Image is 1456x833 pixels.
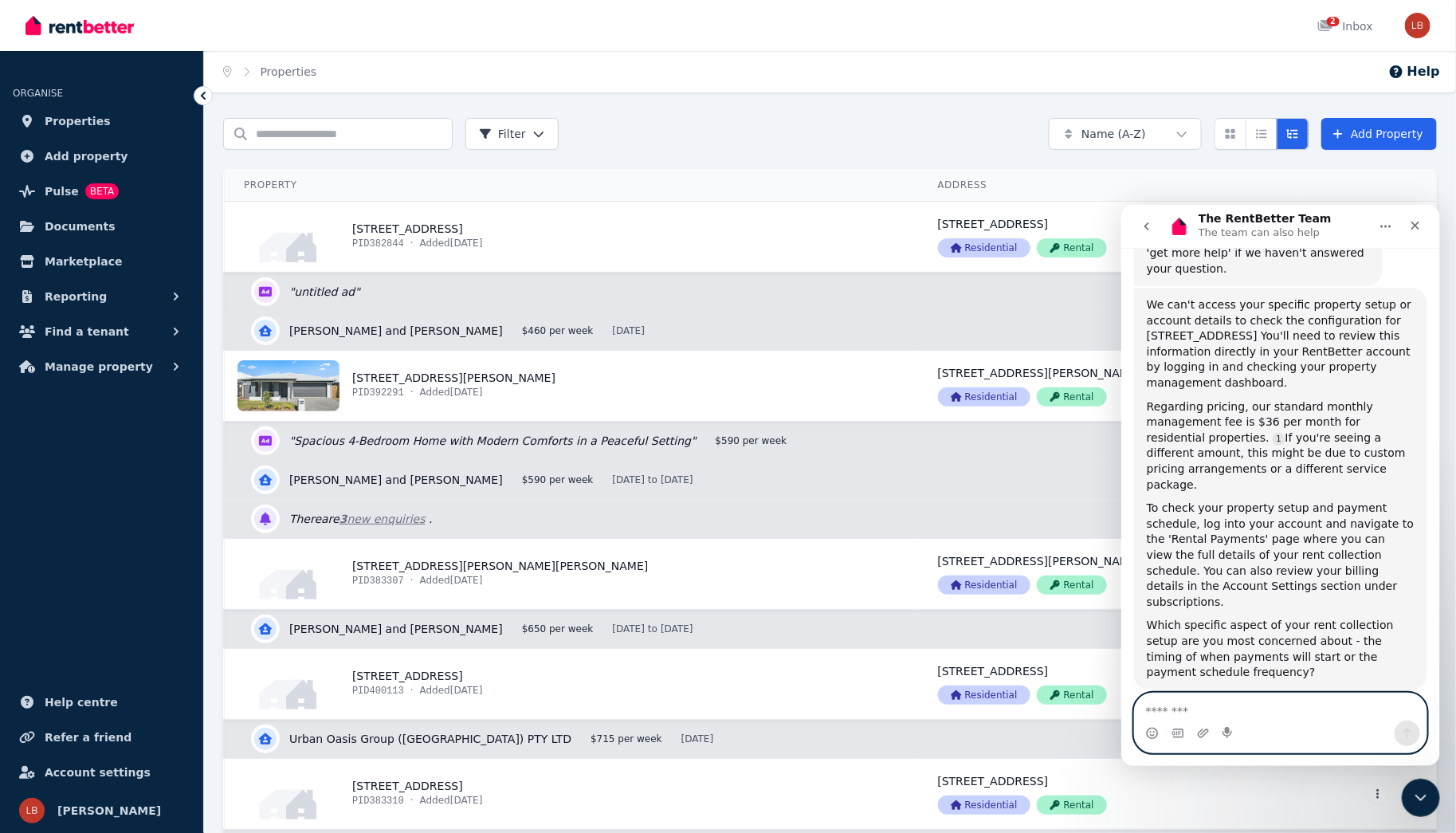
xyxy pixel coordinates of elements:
[1297,759,1437,829] a: View details for 205/355 Main St, Kangaroo Point
[1388,62,1440,81] button: Help
[1367,784,1389,804] button: More options
[1081,126,1146,142] span: Name (A-Z)
[919,759,1297,829] a: View details for 205/355 Main St, Kangaroo Point
[465,118,559,150] button: Filter
[45,287,107,306] span: Reporting
[1317,18,1373,34] div: Inbox
[225,202,919,272] a: View details for 13/355 Main St, Kangaroo Point
[1049,118,1202,150] button: Name (A-Z)
[226,273,1437,311] a: Edit listing:
[45,357,153,376] span: Manage property
[919,539,1297,609] a: View details for 43 Pareena Cres, Mansfield
[45,728,131,747] span: Refer a friend
[45,147,128,166] span: Add property
[919,169,1297,202] th: Address
[45,693,118,712] span: Help centre
[13,140,190,172] a: Add property
[45,112,111,131] span: Properties
[26,14,134,37] img: RentBetter
[85,183,119,199] span: BETA
[339,513,426,525] a: 3new enquiries
[1321,118,1437,150] a: Add Property
[225,169,919,202] th: Property
[1215,118,1246,150] button: Card view
[225,351,919,421] a: View details for 22 Abbott St, Walloon
[13,721,190,753] a: Refer a friend
[226,312,1437,350] a: View details for Boris Forester and Retno Ajeng Pitaloka
[1121,205,1440,766] iframe: Intercom live chat
[1405,13,1430,38] img: Leeann Boyan
[1277,118,1309,150] button: Expanded list view
[204,51,336,92] nav: Breadcrumb
[289,511,433,527] p: There are .
[45,217,116,236] span: Documents
[339,513,347,525] strong: 3
[1402,779,1440,817] iframe: Intercom live chat
[45,252,122,271] span: Marketplace
[1327,17,1340,26] span: 2
[1215,118,1309,150] div: View options
[13,686,190,718] a: Help centre
[225,539,919,609] a: View details for 43 Pareena Cres, Mansfield
[13,210,190,242] a: Documents
[919,202,1297,272] a: View details for 13/355 Main St, Kangaroo Point
[225,649,919,719] a: View details for 195/293 N Quay, Brisbane City
[226,610,1437,648] a: View details for Karan Ghuman and Sukhwinder Singh
[13,756,190,788] a: Account settings
[479,126,526,142] span: Filter
[13,175,190,207] a: PulseBETA
[13,88,63,99] span: ORGANISE
[226,720,1437,758] a: View details for Urban Oasis Group (BRISBANE) PTY LTD
[919,351,1297,421] a: View details for 22 Abbott St, Walloon
[13,316,190,348] button: Find a tenant
[45,322,129,341] span: Find a tenant
[13,351,190,383] button: Manage property
[13,281,190,312] button: Reporting
[1246,118,1277,150] button: Compact list view
[19,798,45,823] img: Leeann Boyan
[225,759,919,829] a: View details for 205/355 Main St, Kangaroo Point
[919,649,1297,719] a: View details for 195/293 N Quay, Brisbane City
[226,461,1437,499] a: View details for Callum Patterson and Ariana Cooper
[13,105,190,137] a: Properties
[1297,202,1437,272] a: View details for 13/355 Main St, Kangaroo Point
[261,65,317,78] a: Properties
[13,246,190,277] a: Marketplace
[45,182,79,201] span: Pulse
[57,801,161,820] span: [PERSON_NAME]
[226,422,1437,460] a: Edit listing: Spacious 4-Bedroom Home with Modern Comforts in a Peaceful Setting
[45,763,151,782] span: Account settings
